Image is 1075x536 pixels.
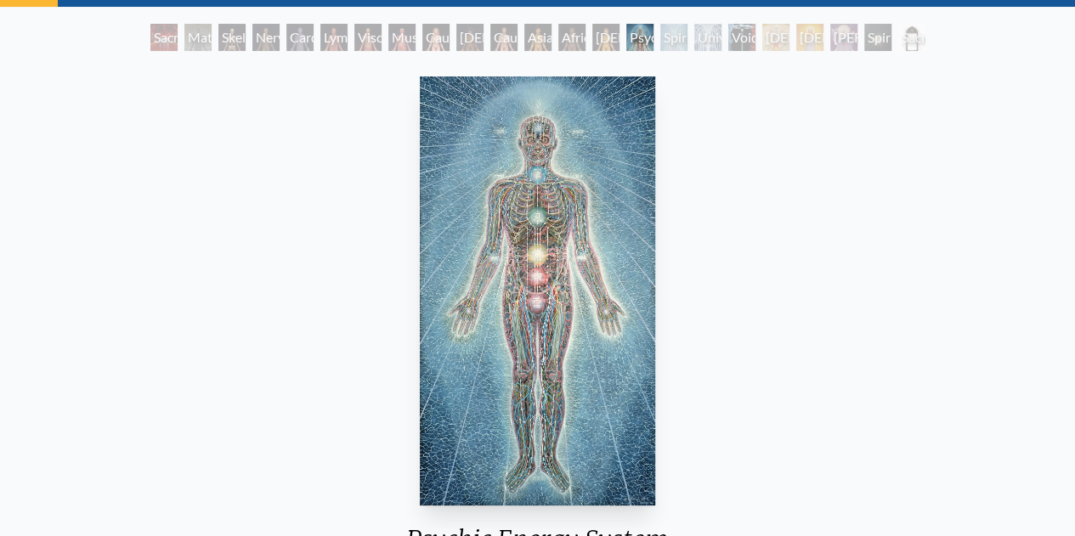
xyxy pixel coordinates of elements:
[420,76,654,505] img: 14-Psychic-Energy-System-1980-Alex-Grey-watermarked.jpg
[354,24,382,51] div: Viscera
[252,24,280,51] div: Nervous System
[558,24,586,51] div: African Man
[422,24,450,51] div: Caucasian Woman
[694,24,721,51] div: Universal Mind Lattice
[524,24,552,51] div: Asian Man
[626,24,653,51] div: Psychic Energy System
[150,24,178,51] div: Sacred Mirrors Room, [GEOGRAPHIC_DATA]
[796,24,823,51] div: [DEMOGRAPHIC_DATA]
[388,24,416,51] div: Muscle System
[184,24,212,51] div: Material World
[286,24,314,51] div: Cardiovascular System
[660,24,687,51] div: Spiritual Energy System
[320,24,348,51] div: Lymphatic System
[830,24,857,51] div: [PERSON_NAME]
[728,24,755,51] div: Void Clear Light
[456,24,484,51] div: [DEMOGRAPHIC_DATA] Woman
[898,24,925,51] div: Sacred Mirrors Frame
[592,24,620,51] div: [DEMOGRAPHIC_DATA] Woman
[864,24,891,51] div: Spiritual World
[490,24,518,51] div: Caucasian Man
[218,24,246,51] div: Skeletal System
[762,24,789,51] div: [DEMOGRAPHIC_DATA]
